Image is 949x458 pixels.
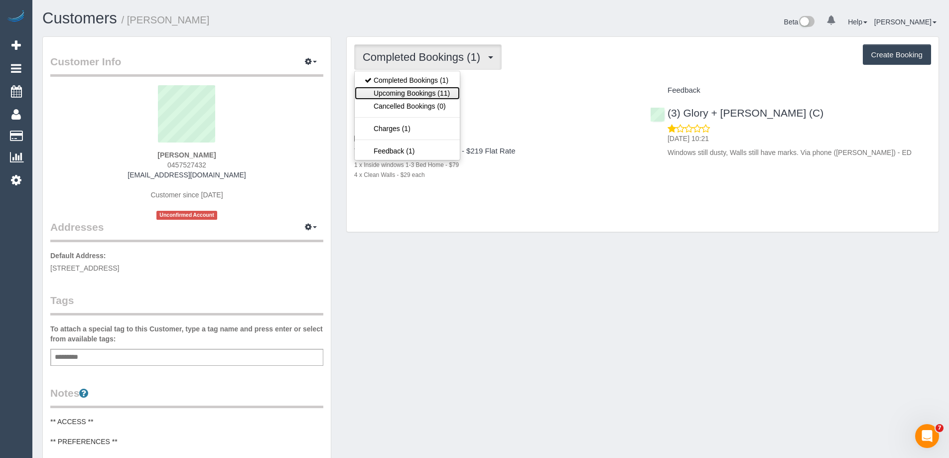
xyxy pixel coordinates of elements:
a: Help [848,18,867,26]
a: [EMAIL_ADDRESS][DOMAIN_NAME] [128,171,246,179]
a: (3) Glory + [PERSON_NAME] (C) [650,107,823,119]
a: Upcoming Bookings (11) [355,87,460,100]
span: [STREET_ADDRESS] [50,264,119,272]
strong: [PERSON_NAME] [157,151,216,159]
span: Completed Bookings (1) [363,51,485,63]
a: Cancelled Bookings (0) [355,100,460,113]
a: Beta [784,18,815,26]
legend: Tags [50,293,323,315]
h4: Feedback [650,86,931,95]
span: 0457527432 [167,161,206,169]
span: Unconfirmed Account [156,211,217,219]
p: Windows still dusty, Walls still have marks. Via phone ([PERSON_NAME]) - ED [668,148,931,157]
button: Completed Bookings (1) [354,44,502,70]
small: 1 x Inside windows 1-3 Bed Home - $79 [354,161,459,168]
iframe: Intercom live chat [915,424,939,448]
img: New interface [798,16,814,29]
h4: Service [354,86,635,95]
small: / [PERSON_NAME] [122,14,210,25]
span: 7 [936,424,944,432]
label: To attach a special tag to this Customer, type a tag name and press enter or select from availabl... [50,324,323,344]
p: Fortnightly - 10% Off [354,133,635,143]
h4: Three Bedroom Home Cleaning - $219 Flat Rate [354,147,635,155]
a: [PERSON_NAME] [874,18,937,26]
span: Customer since [DATE] [150,191,223,199]
legend: Customer Info [50,54,323,77]
a: Charges (1) [355,122,460,135]
a: Feedback (1) [355,145,460,157]
a: Customers [42,9,117,27]
legend: Notes [50,386,323,408]
a: Completed Bookings (1) [355,74,460,87]
label: Default Address: [50,251,106,261]
img: Automaid Logo [6,10,26,24]
small: 4 x Clean Walls - $29 each [354,171,425,178]
p: [DATE] 10:21 [668,134,931,144]
button: Create Booking [863,44,931,65]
